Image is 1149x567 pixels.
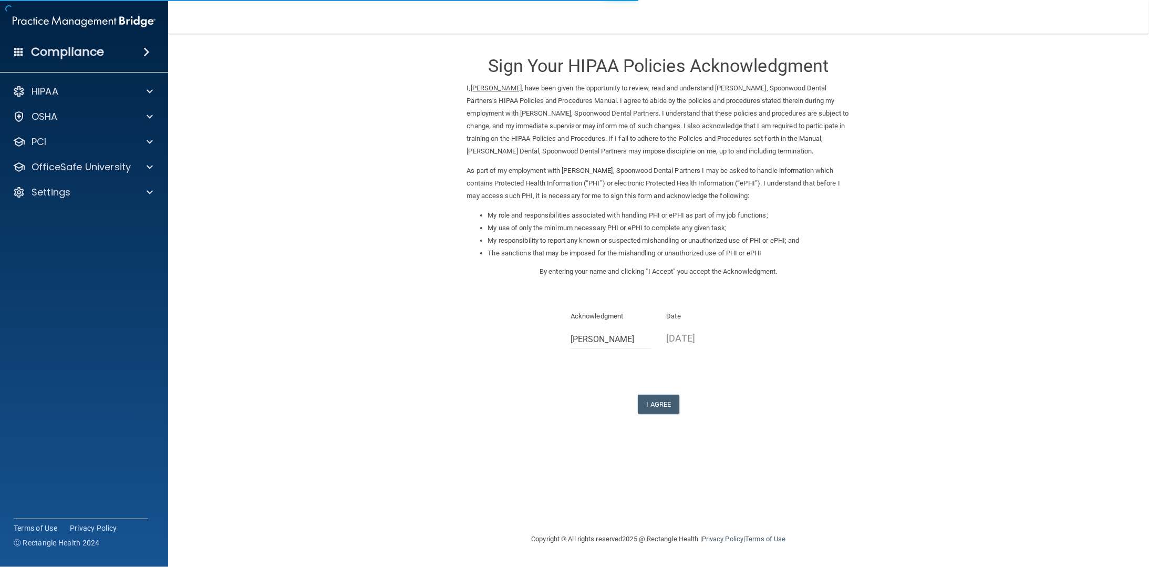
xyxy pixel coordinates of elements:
a: OSHA [13,110,153,123]
li: My role and responsibilities associated with handling PHI or ePHI as part of my job functions; [488,209,851,222]
p: By entering your name and clicking "I Accept" you accept the Acknowledgment. [467,265,851,278]
a: OfficeSafe University [13,161,153,173]
img: PMB logo [13,11,156,32]
h3: Sign Your HIPAA Policies Acknowledgment [467,56,851,76]
li: The sanctions that may be imposed for the mishandling or unauthorized use of PHI or ePHI [488,247,851,260]
p: HIPAA [32,85,58,98]
h4: Compliance [31,45,104,59]
a: HIPAA [13,85,153,98]
a: Terms of Use [14,523,57,533]
a: Privacy Policy [702,535,743,543]
a: PCI [13,136,153,148]
li: My responsibility to report any known or suspected mishandling or unauthorized use of PHI or ePHI... [488,234,851,247]
p: Settings [32,186,70,199]
p: OfficeSafe University [32,161,131,173]
p: OSHA [32,110,58,123]
a: Settings [13,186,153,199]
p: I, , have been given the opportunity to review, read and understand [PERSON_NAME], Spoonwood Dent... [467,82,851,158]
p: As part of my employment with [PERSON_NAME], Spoonwood Dental Partners I may be asked to handle i... [467,164,851,202]
p: Acknowledgment [571,310,651,323]
input: Full Name [571,329,651,349]
li: My use of only the minimum necessary PHI or ePHI to complete any given task; [488,222,851,234]
p: PCI [32,136,46,148]
button: I Agree [638,395,680,414]
a: Privacy Policy [70,523,117,533]
div: Copyright © All rights reserved 2025 @ Rectangle Health | | [467,522,851,556]
p: Date [667,310,747,323]
p: [DATE] [667,329,747,347]
ins: [PERSON_NAME] [471,84,522,92]
span: Ⓒ Rectangle Health 2024 [14,538,100,548]
a: Terms of Use [745,535,785,543]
